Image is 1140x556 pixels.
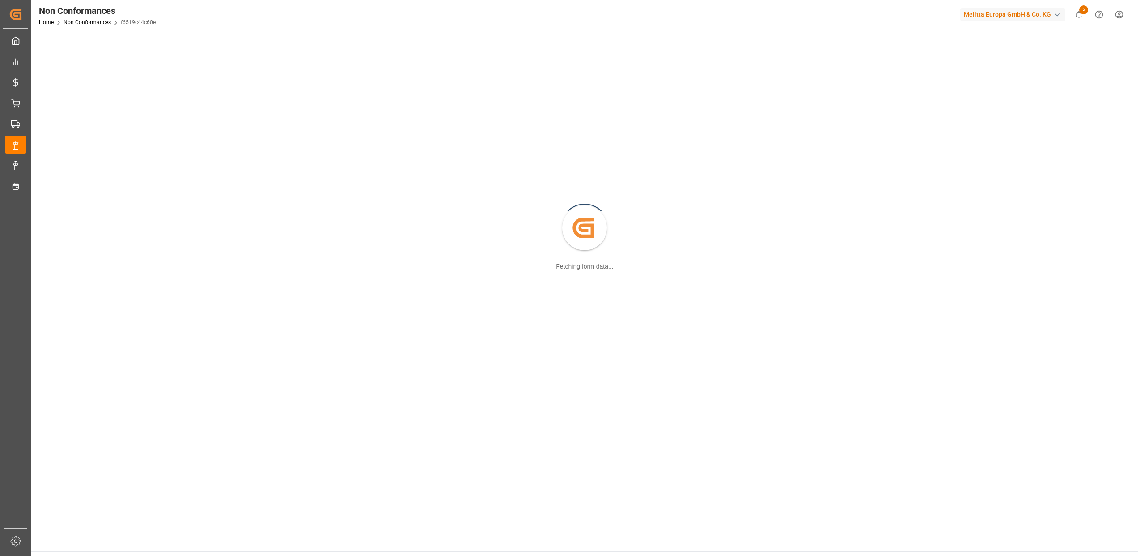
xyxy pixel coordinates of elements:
button: show 5 new notifications [1069,4,1089,25]
button: Melitta Europa GmbH & Co. KG [960,6,1069,23]
a: Non Conformances [64,19,111,26]
div: Non Conformances [39,4,156,17]
div: Fetching form data... [556,262,613,271]
span: 5 [1079,5,1088,14]
a: Home [39,19,54,26]
div: Melitta Europa GmbH & Co. KG [960,8,1065,21]
button: Help Center [1089,4,1109,25]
